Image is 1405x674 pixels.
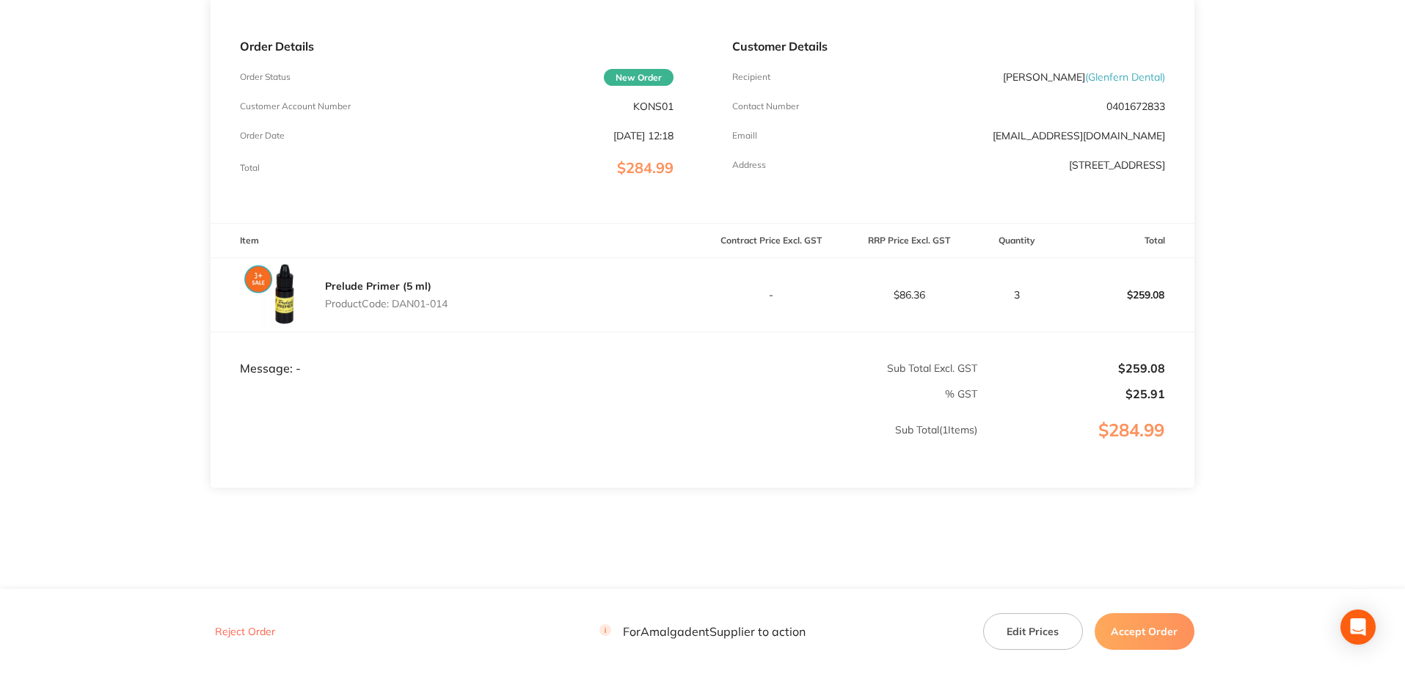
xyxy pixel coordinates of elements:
a: Prelude Primer (5 ml) [325,279,431,293]
button: Accept Order [1095,613,1194,650]
p: - [704,289,840,301]
button: Edit Prices [983,613,1083,650]
p: % GST [211,388,977,400]
span: ( Glenfern Dental ) [1085,70,1165,84]
p: $259.08 [1057,277,1194,312]
p: 0401672833 [1106,100,1165,112]
p: Sub Total Excl. GST [704,362,977,374]
th: Contract Price Excl. GST [703,224,841,258]
p: [STREET_ADDRESS] [1069,159,1165,171]
p: Contact Number [732,101,799,111]
th: Total [1057,224,1194,258]
p: Customer Account Number [240,101,351,111]
p: Customer Details [732,40,1165,53]
p: Order Date [240,131,285,141]
p: [DATE] 12:18 [613,130,674,142]
p: Total [240,163,260,173]
p: Order Details [240,40,673,53]
p: $25.91 [979,387,1165,400]
button: Reject Order [211,626,280,639]
th: RRP Price Excl. GST [840,224,978,258]
img: aThzdGdzcw [240,258,313,331]
p: $259.08 [979,362,1165,375]
p: Order Status [240,72,291,82]
p: Address [732,160,766,170]
th: Quantity [978,224,1057,258]
p: KONS01 [633,100,674,112]
p: [PERSON_NAME] [1003,71,1165,83]
p: $86.36 [841,289,977,301]
td: Message: - [211,331,702,376]
div: Open Intercom Messenger [1340,609,1376,645]
p: $284.99 [979,420,1194,470]
p: 3 [979,289,1056,301]
span: $284.99 [617,158,674,177]
p: Product Code: DAN01-014 [325,298,448,309]
a: [EMAIL_ADDRESS][DOMAIN_NAME] [993,129,1165,142]
p: Emaill [732,131,757,141]
p: For Amalgadent Supplier to action [599,625,806,639]
th: Item [211,224,702,258]
p: Recipient [732,72,770,82]
span: New Order [604,69,674,86]
p: Sub Total ( 1 Items) [211,424,977,465]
